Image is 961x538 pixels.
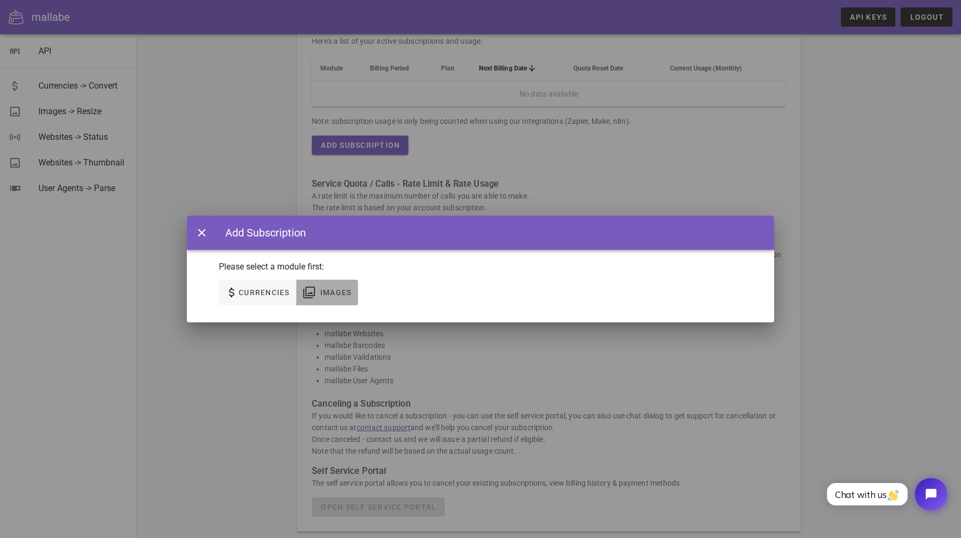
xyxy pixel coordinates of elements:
[320,288,352,297] span: Images
[815,469,956,519] iframe: Tidio Chat
[219,280,296,305] button: Currencies
[215,225,306,241] div: Add Subscription
[238,288,290,297] span: Currencies
[219,260,742,273] p: Please select a module first:
[296,280,358,305] button: Images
